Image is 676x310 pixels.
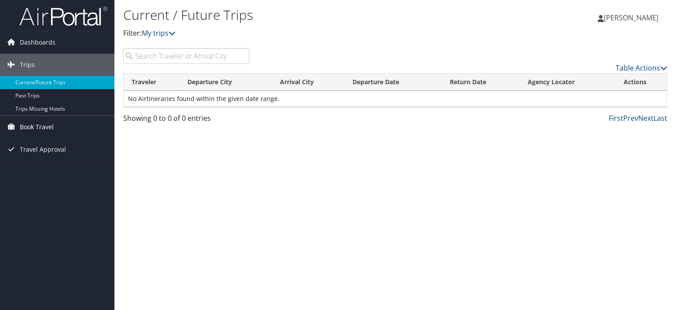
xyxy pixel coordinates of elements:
span: Travel Approval [20,138,66,161]
span: [PERSON_NAME] [604,13,658,22]
th: Actions [616,74,667,91]
th: Return Date: activate to sort column ascending [442,74,520,91]
th: Departure City: activate to sort column ascending [180,74,272,91]
th: Departure Date: activate to sort column descending [345,74,442,91]
img: airportal-logo.png [19,6,107,26]
a: Prev [623,113,638,123]
a: [PERSON_NAME] [598,4,667,31]
div: Showing 0 to 0 of 0 entries [123,113,250,128]
th: Arrival City: activate to sort column ascending [272,74,345,91]
span: Trips [20,54,35,76]
th: Traveler: activate to sort column ascending [124,74,180,91]
td: No Airtineraries found within the given date range. [124,91,667,107]
a: Next [638,113,654,123]
a: Last [654,113,667,123]
a: My trips [142,28,176,38]
th: Agency Locator: activate to sort column ascending [520,74,615,91]
p: Filter: [123,28,486,39]
input: Search Traveler or Arrival City [123,48,250,64]
span: Dashboards [20,31,55,53]
a: Table Actions [616,63,667,73]
a: First [609,113,623,123]
h1: Current / Future Trips [123,6,486,24]
span: Book Travel [20,116,54,138]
